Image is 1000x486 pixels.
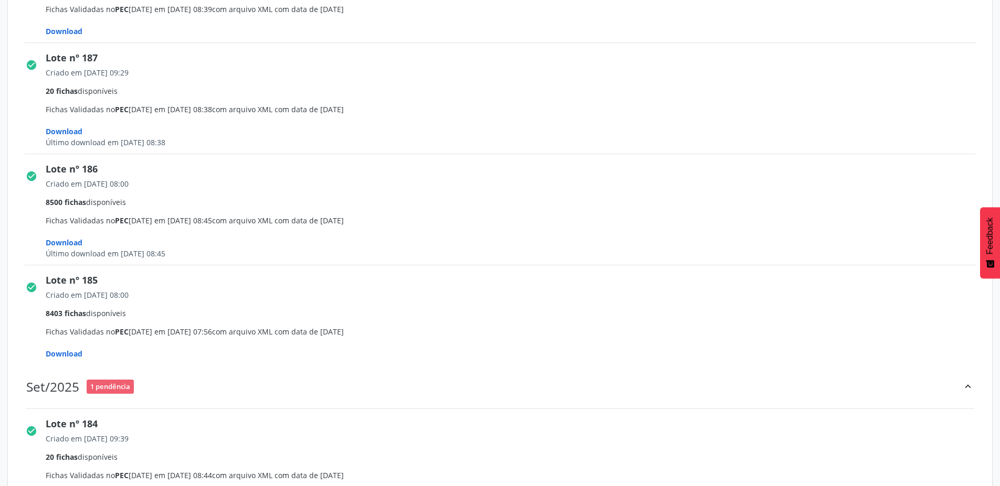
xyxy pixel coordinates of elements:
[26,425,37,437] i: check_circle
[115,104,129,114] span: PEC
[115,4,129,14] span: PEC
[46,417,983,431] div: Lote nº 184
[87,380,134,394] span: 1 pendência
[962,381,974,392] i: keyboard_arrow_up
[46,162,983,176] div: Lote nº 186
[46,86,78,96] span: 20 fichas
[46,85,983,96] div: disponíveis
[46,51,983,65] div: Lote nº 187
[962,376,974,397] div: keyboard_arrow_up
[46,289,983,359] span: Fichas Validadas no [DATE] em [DATE] 07:56
[46,451,983,462] div: disponíveis
[46,237,82,247] span: Download
[212,470,344,480] span: com arquivo XML com data de [DATE]
[46,308,983,319] div: disponíveis
[46,452,78,462] span: 20 fichas
[26,379,79,394] div: Set/2025
[212,215,344,225] span: com arquivo XML com data de [DATE]
[115,215,129,225] span: PEC
[115,327,129,337] span: PEC
[26,59,37,71] i: check_circle
[46,67,983,148] span: Fichas Validadas no [DATE] em [DATE] 08:38
[46,349,82,359] span: Download
[46,178,983,189] div: Criado em [DATE] 08:00
[46,67,983,78] div: Criado em [DATE] 09:29
[212,4,344,14] span: com arquivo XML com data de [DATE]
[46,433,983,444] div: Criado em [DATE] 09:39
[46,289,983,300] div: Criado em [DATE] 08:00
[46,248,983,259] div: Último download em [DATE] 08:45
[26,170,37,182] i: check_circle
[985,218,995,254] span: Feedback
[115,470,129,480] span: PEC
[46,273,983,287] div: Lote nº 185
[46,137,983,148] div: Último download em [DATE] 08:38
[212,104,344,114] span: com arquivo XML com data de [DATE]
[46,308,86,318] span: 8403 fichas
[46,197,983,208] div: disponíveis
[46,26,82,36] span: Download
[26,282,37,293] i: check_circle
[980,207,1000,278] button: Feedback - Mostrar pesquisa
[46,126,82,136] span: Download
[46,178,983,259] span: Fichas Validadas no [DATE] em [DATE] 08:45
[212,327,344,337] span: com arquivo XML com data de [DATE]
[46,197,86,207] span: 8500 fichas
